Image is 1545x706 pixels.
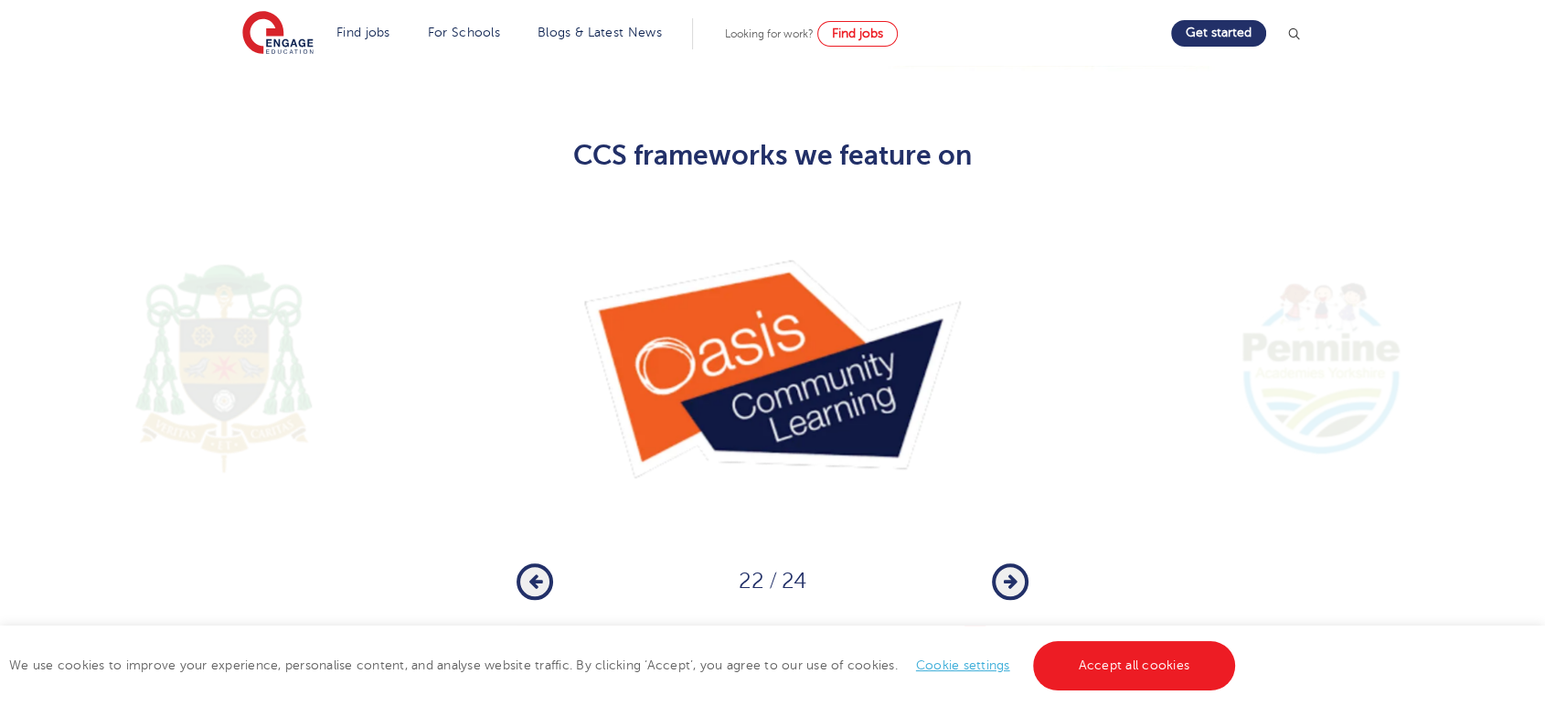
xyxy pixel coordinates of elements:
a: For Schools [428,26,500,39]
a: Accept all cookies [1033,641,1236,690]
a: Get started [1171,20,1266,47]
a: Blogs & Latest News [538,26,662,39]
img: Engage Education [242,11,314,57]
a: Find jobs [817,21,898,47]
a: Find jobs [336,26,390,39]
span: We use cookies to improve your experience, personalise content, and analyse website traffic. By c... [9,658,1240,672]
span: 24 [782,569,806,594]
span: Looking for work? [725,27,814,40]
span: / [764,569,782,594]
a: Cookie settings [916,658,1010,672]
span: 22 [739,569,764,594]
span: Find jobs [832,27,883,40]
h2: CCS frameworks we feature on [325,140,1221,171]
